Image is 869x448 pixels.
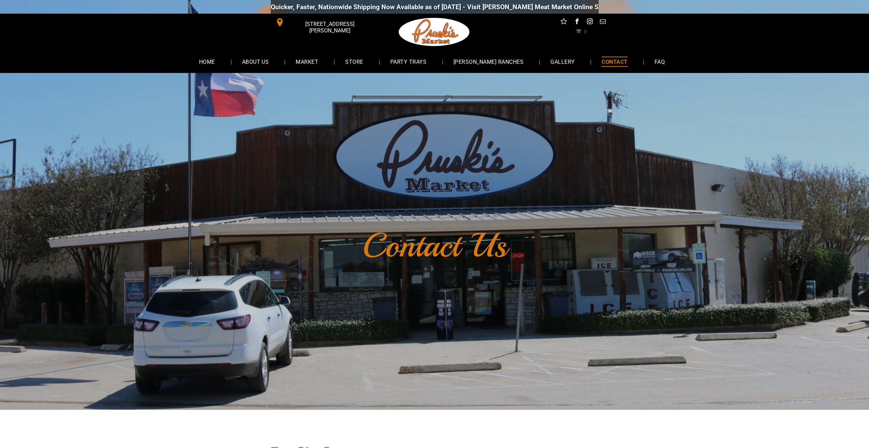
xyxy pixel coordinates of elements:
[380,53,437,71] a: PARTY TRAYS
[584,28,587,34] span: 0
[397,14,471,50] img: Pruski-s+Market+HQ+Logo2-259w.png
[285,17,374,37] span: [STREET_ADDRESS][PERSON_NAME]
[585,17,594,28] a: instagram
[572,17,581,28] a: facebook
[540,53,585,71] a: GALLERY
[285,53,328,71] a: MARKET
[335,53,373,71] a: STORE
[559,17,568,28] a: Social network
[232,53,279,71] a: ABOUT US
[598,17,607,28] a: email
[644,53,675,71] a: FAQ
[443,53,534,71] a: [PERSON_NAME] RANCHES
[591,53,637,71] a: CONTACT
[271,17,375,28] a: [STREET_ADDRESS][PERSON_NAME]
[189,53,225,71] a: HOME
[362,224,507,267] font: Contact Us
